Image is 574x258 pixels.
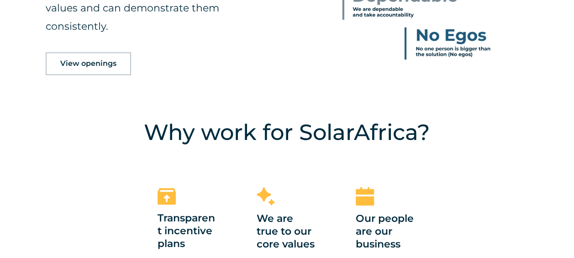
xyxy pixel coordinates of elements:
[257,212,317,252] h3: We are true to our core values
[130,116,444,148] h4: Why work for SolarAfrica?
[46,52,131,75] a: View openings
[60,60,116,67] span: View openings
[356,212,416,252] h3: Our people are our business
[158,212,218,251] h3: Transparent incentive plans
